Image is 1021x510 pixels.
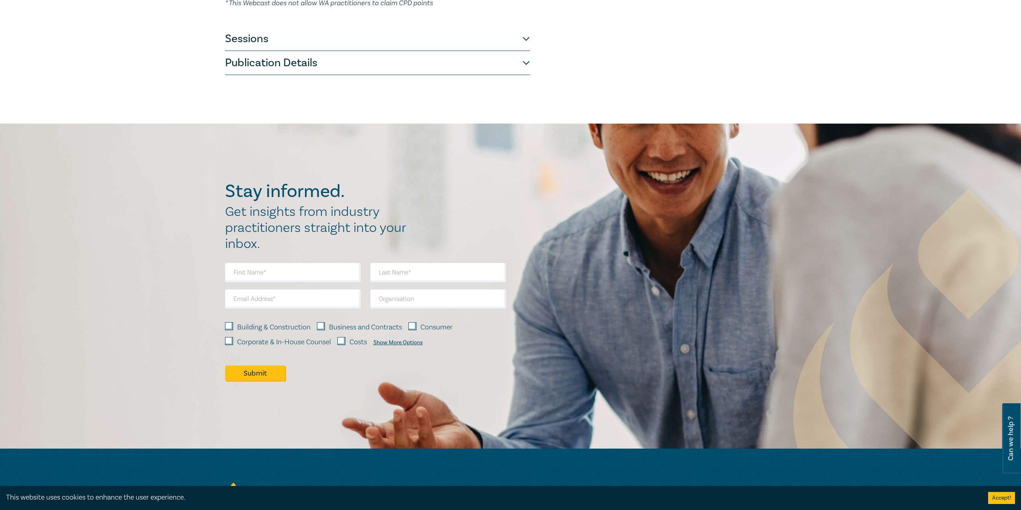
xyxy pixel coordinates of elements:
[225,51,530,75] button: Publication Details
[225,181,414,202] h2: Stay informed.
[988,492,1015,504] button: Accept cookies
[225,27,530,51] button: Sessions
[373,339,423,346] div: Show More Options
[225,289,361,309] input: Email Address*
[420,322,453,333] label: Consumer
[225,263,361,282] input: First Name*
[237,322,311,333] label: Building & Construction
[237,337,331,347] label: Corporate & In-House Counsel
[329,322,402,333] label: Business and Contracts
[6,492,976,503] div: This website uses cookies to enhance the user experience.
[370,289,506,309] input: Organisation
[370,263,506,282] input: Last Name*
[349,337,367,347] label: Costs
[225,366,285,381] button: Submit
[225,204,414,252] h2: Get insights from industry practitioners straight into your inbox.
[1007,408,1015,469] span: Can we help ?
